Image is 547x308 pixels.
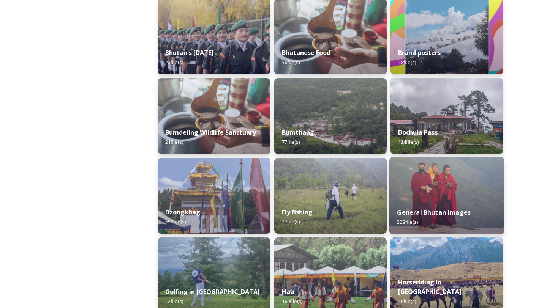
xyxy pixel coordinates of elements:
[282,288,294,296] strong: Haa
[158,78,270,154] img: Bumdeling%2520090723%2520by%2520Amp%2520Sripimanwat-4%25202.jpg
[397,218,418,225] span: 339 file(s)
[165,288,260,296] strong: Golfing in [GEOGRAPHIC_DATA]
[282,218,300,225] span: 27 file(s)
[398,138,419,145] span: 134 file(s)
[165,128,256,137] strong: Bumdeling Wildlife Sanctuary
[165,218,186,225] span: 650 file(s)
[165,208,200,216] strong: Dzongkhag
[282,128,314,137] strong: Bumthang
[282,298,302,305] span: 160 file(s)
[398,59,416,66] span: 18 file(s)
[158,158,270,234] img: Festival%2520Header.jpg
[282,59,300,66] span: 56 file(s)
[398,49,441,57] strong: Brand posters
[274,78,387,154] img: Bumthang%2520180723%2520by%2520Amp%2520Sripimanwat-20.jpg
[390,78,503,154] img: 2022-10-01%252011.41.43.jpg
[398,298,416,305] span: 16 file(s)
[274,158,387,234] img: by%2520Ugyen%2520Wangchuk14.JPG
[282,49,330,57] strong: Bhutanese Food
[282,138,300,145] span: 77 file(s)
[165,138,183,145] span: 21 file(s)
[398,128,438,137] strong: Dochula Pass
[398,278,462,296] strong: Horseriding in [GEOGRAPHIC_DATA]
[282,208,313,216] strong: Fly fishing
[389,157,504,234] img: MarcusWestbergBhutanHiRes-23.jpg
[397,208,471,217] strong: General Bhutan Images
[165,59,183,66] span: 22 file(s)
[165,49,213,57] strong: Bhutan's [DATE]
[165,298,183,305] span: 12 file(s)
